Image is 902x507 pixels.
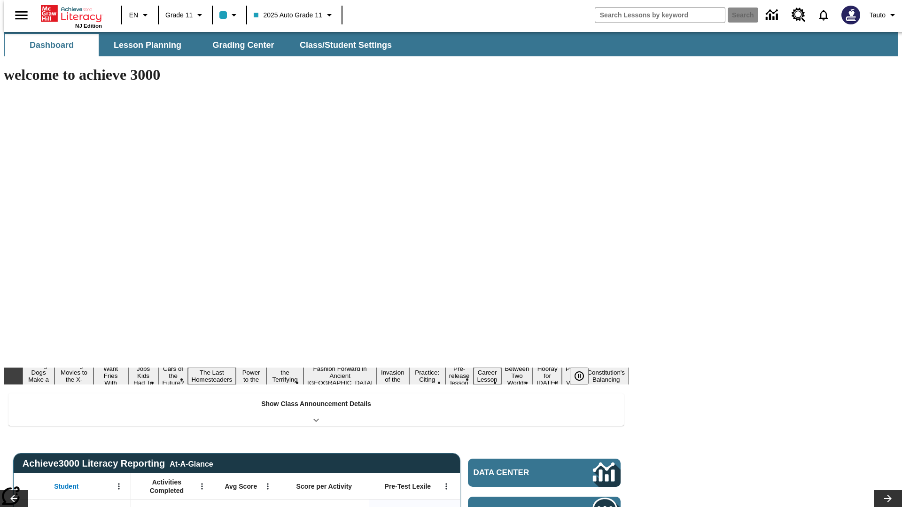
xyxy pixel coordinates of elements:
button: Class color is light blue. Change class color [216,7,243,23]
button: Open Menu [112,479,126,493]
button: Slide 17 The Constitution's Balancing Act [583,361,629,392]
button: Slide 5 Cars of the Future? [159,364,188,388]
button: Slide 2 Taking Movies to the X-Dimension [54,361,93,392]
button: Slide 15 Hooray for Constitution Day! [533,364,562,388]
a: Notifications [811,3,836,27]
button: Profile/Settings [866,7,902,23]
div: Show Class Announcement Details [8,393,624,426]
p: Show Class Announcement Details [261,399,371,409]
button: Dashboard [5,34,99,56]
button: Slide 7 Solar Power to the People [236,361,266,392]
button: Slide 16 Point of View [562,364,583,388]
span: Achieve3000 Literacy Reporting [23,458,213,469]
button: Pause [570,368,589,384]
a: Resource Center, Will open in new tab [786,2,811,28]
button: Slide 10 The Invasion of the Free CD [376,361,409,392]
span: Score per Activity [296,482,352,491]
button: Select a new avatar [836,3,866,27]
div: SubNavbar [4,32,898,56]
button: Open Menu [261,479,275,493]
button: Slide 11 Mixed Practice: Citing Evidence [409,361,445,392]
button: Lesson carousel, Next [874,490,902,507]
button: Grade: Grade 11, Select a grade [162,7,209,23]
span: 2025 Auto Grade 11 [254,10,322,20]
button: Grading Center [196,34,290,56]
button: Lesson Planning [101,34,194,56]
button: Slide 6 The Last Homesteaders [188,368,236,384]
a: Data Center [468,459,621,487]
button: Class/Student Settings [292,34,399,56]
button: Slide 12 Pre-release lesson [445,364,474,388]
button: Slide 9 Fashion Forward in Ancient Rome [303,364,376,388]
img: Avatar [841,6,860,24]
span: NJ Edition [75,23,102,29]
span: Pre-Test Lexile [385,482,431,491]
span: Tauto [870,10,886,20]
button: Open side menu [8,1,35,29]
a: Home [41,4,102,23]
div: Home [41,3,102,29]
button: Slide 14 Between Two Worlds [501,364,533,388]
a: Data Center [760,2,786,28]
button: Open Menu [439,479,453,493]
div: SubNavbar [4,34,400,56]
span: EN [129,10,138,20]
span: Grade 11 [165,10,193,20]
div: At-A-Glance [170,458,213,469]
h1: welcome to achieve 3000 [4,66,629,84]
span: Activities Completed [136,478,198,495]
div: Pause [570,368,598,384]
input: search field [595,8,725,23]
button: Slide 4 Dirty Jobs Kids Had To Do [128,357,159,395]
span: Student [54,482,78,491]
span: Avg Score [225,482,257,491]
span: Data Center [474,468,561,477]
button: Slide 8 Attack of the Terrifying Tomatoes [266,361,303,392]
button: Slide 13 Career Lesson [474,368,501,384]
button: Slide 3 Do You Want Fries With That? [93,357,128,395]
button: Open Menu [195,479,209,493]
button: Language: EN, Select a language [125,7,155,23]
button: Class: 2025 Auto Grade 11, Select your class [250,7,338,23]
button: Slide 1 Diving Dogs Make a Splash [23,361,54,392]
